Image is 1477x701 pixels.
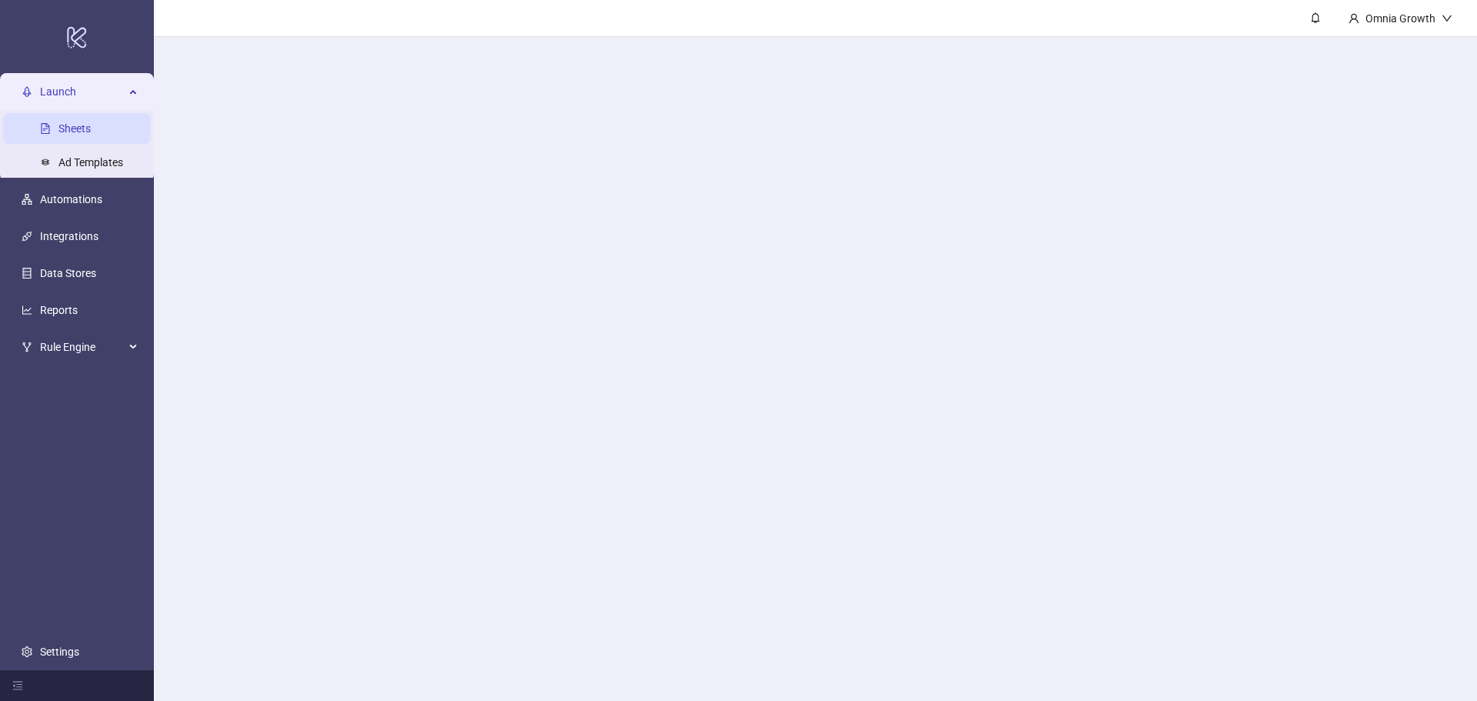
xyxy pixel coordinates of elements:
span: rocket [22,86,32,97]
div: Omnia Growth [1359,10,1442,27]
a: Sheets [58,122,91,135]
span: Rule Engine [40,332,125,362]
span: menu-fold [12,680,23,691]
a: Integrations [40,230,98,242]
span: fork [22,342,32,352]
span: Launch [40,76,125,107]
a: Ad Templates [58,156,123,169]
span: down [1442,13,1452,24]
span: user [1349,13,1359,24]
a: Reports [40,304,78,316]
span: bell [1310,12,1321,23]
a: Settings [40,646,79,658]
a: Data Stores [40,267,96,279]
a: Automations [40,193,102,205]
